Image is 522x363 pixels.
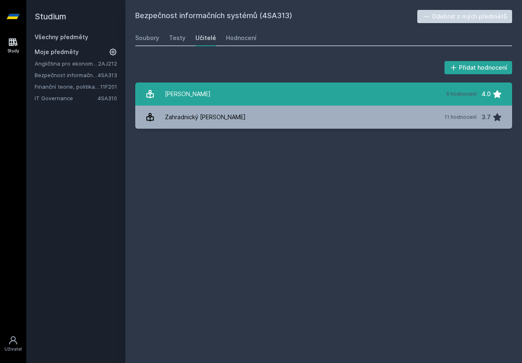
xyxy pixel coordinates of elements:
button: Přidat hodnocení [444,61,513,74]
a: Učitelé [195,30,216,46]
div: Zahradnický [PERSON_NAME] [165,109,246,125]
div: Testy [169,34,186,42]
div: 5 hodnocení [446,91,477,97]
a: Study [2,33,25,58]
a: Uživatel [2,331,25,356]
div: Hodnocení [226,34,256,42]
a: Všechny předměty [35,33,88,40]
span: Moje předměty [35,48,79,56]
button: Odebrat z mých předmětů [417,10,513,23]
div: Učitelé [195,34,216,42]
a: 2AJ212 [98,60,117,67]
a: Hodnocení [226,30,256,46]
a: 11F201 [100,83,117,90]
div: [PERSON_NAME] [165,86,211,102]
div: Study [7,48,19,54]
a: 4SA310 [98,95,117,101]
a: [PERSON_NAME] 5 hodnocení 4.0 [135,82,512,106]
div: 4.0 [482,86,491,102]
a: IT Governance [35,94,98,102]
a: Soubory [135,30,159,46]
a: 4SA313 [98,72,117,78]
a: Angličtina pro ekonomická studia 2 (B2/C1) [35,59,98,68]
h2: Bezpečnost informačních systémů (4SA313) [135,10,417,23]
a: Finanční teorie, politika a instituce [35,82,100,91]
div: Soubory [135,34,159,42]
div: 11 hodnocení [444,114,477,120]
div: Uživatel [5,346,22,352]
a: Zahradnický [PERSON_NAME] 11 hodnocení 3.7 [135,106,512,129]
a: Bezpečnost informačních systémů [35,71,98,79]
a: Testy [169,30,186,46]
div: 3.7 [482,109,491,125]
